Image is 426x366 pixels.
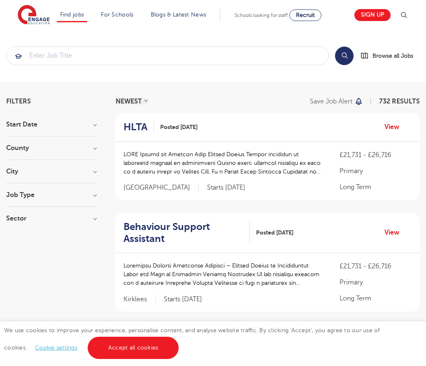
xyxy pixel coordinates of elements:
button: Search [335,47,354,65]
h2: Behaviour Support Assistant [123,221,243,245]
a: Accept all cookies [88,337,179,359]
a: Sign up [354,9,391,21]
h3: Start Date [6,121,97,128]
span: Posted [DATE] [160,123,198,131]
h3: Sector [6,215,97,222]
span: Recruit [296,12,315,18]
a: View [384,227,405,238]
p: Primary [340,277,412,287]
p: LORE Ipsumd sit Ametcon Adip Elitsed Doeius Tempor incididun ut laboreetd magnaal en adminimveni ... [123,150,323,176]
p: Save job alert [310,98,352,105]
img: Engage Education [18,5,50,26]
a: Browse all Jobs [360,51,420,61]
p: Long Term [340,182,412,192]
h3: Job Type [6,192,97,198]
span: Browse all Jobs [372,51,413,61]
button: Save job alert [310,98,363,105]
a: Cookie settings [35,345,77,351]
a: Behaviour Support Assistant [123,221,250,245]
p: Starts [DATE] [207,183,245,192]
p: Loremipsu Dolorsi Ametconse Adipisci – Elitsed Doeius te Incididuntut Labor etd Magn al Enimadmin... [123,261,323,287]
a: Find jobs [60,12,84,18]
h3: City [6,168,97,175]
a: HLTA [123,121,154,133]
p: Starts [DATE] [164,295,202,304]
input: Submit [7,47,328,65]
span: 732 RESULTS [379,98,420,105]
span: Filters [6,98,31,105]
p: £21,731 - £26,716 [340,261,412,271]
span: We use cookies to improve your experience, personalise content, and analyse website traffic. By c... [4,327,380,351]
span: Schools looking for staff [235,12,288,18]
p: Primary [340,166,412,176]
div: Submit [6,46,329,65]
a: Recruit [289,9,321,21]
span: Kirklees [123,295,156,304]
a: View [384,122,405,132]
a: Blogs & Latest News [151,12,207,18]
h3: County [6,145,97,151]
a: For Schools [101,12,133,18]
p: Long Term [340,293,412,303]
span: Posted [DATE] [256,228,293,237]
h2: HLTA [123,121,147,133]
p: £21,731 - £26,716 [340,150,412,160]
span: [GEOGRAPHIC_DATA] [123,183,199,192]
